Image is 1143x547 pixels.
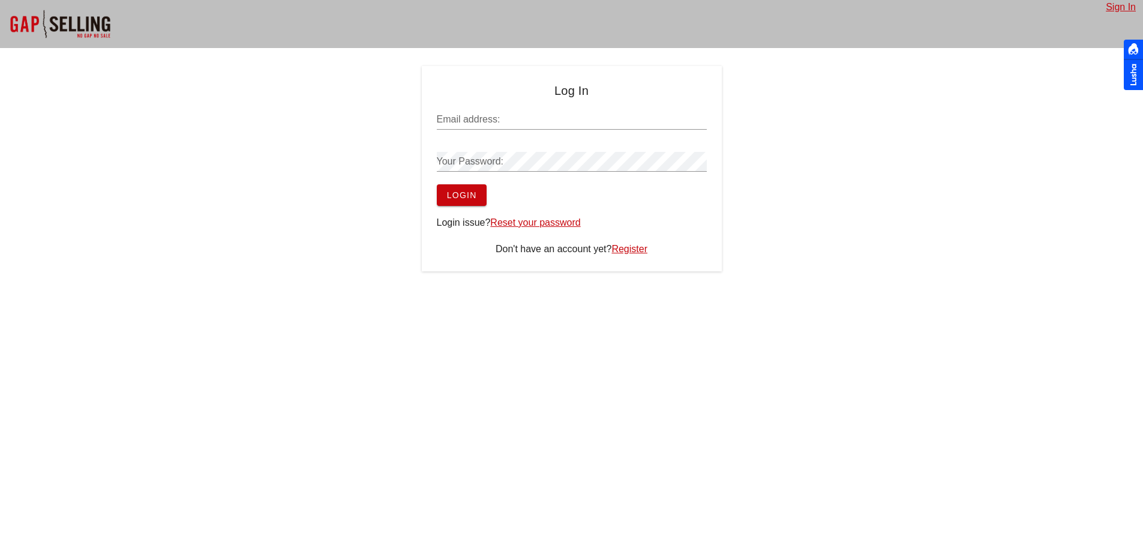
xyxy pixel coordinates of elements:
[437,216,707,230] div: Login issue?
[437,81,707,100] h4: Log In
[437,242,707,256] div: Don't have an account yet?
[611,244,647,254] a: Register
[446,190,477,200] span: Login
[437,184,487,206] button: Login
[490,217,580,228] a: Reset your password
[1106,2,1136,12] a: Sign In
